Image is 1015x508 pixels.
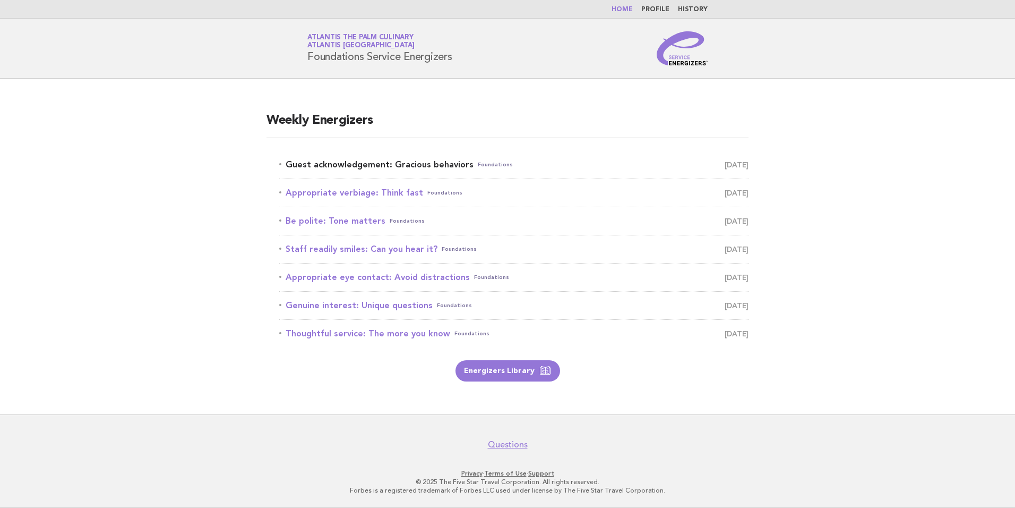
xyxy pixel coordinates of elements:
[183,469,832,478] p: · ·
[488,439,528,450] a: Questions
[266,112,749,138] h2: Weekly Energizers
[478,157,513,172] span: Foundations
[474,270,509,285] span: Foundations
[279,157,749,172] a: Guest acknowledgement: Gracious behaviorsFoundations [DATE]
[678,6,708,13] a: History
[612,6,633,13] a: Home
[461,470,483,477] a: Privacy
[442,242,477,257] span: Foundations
[455,360,560,382] a: Energizers Library
[725,214,749,228] span: [DATE]
[725,270,749,285] span: [DATE]
[307,43,415,49] span: Atlantis [GEOGRAPHIC_DATA]
[454,326,489,341] span: Foundations
[528,470,554,477] a: Support
[279,185,749,200] a: Appropriate verbiage: Think fastFoundations [DATE]
[725,298,749,313] span: [DATE]
[279,270,749,285] a: Appropriate eye contact: Avoid distractionsFoundations [DATE]
[725,157,749,172] span: [DATE]
[307,35,452,62] h1: Foundations Service Energizers
[183,486,832,495] p: Forbes is a registered trademark of Forbes LLC used under license by The Five Star Travel Corpora...
[307,34,415,49] a: Atlantis The Palm CulinaryAtlantis [GEOGRAPHIC_DATA]
[484,470,527,477] a: Terms of Use
[390,214,425,228] span: Foundations
[279,242,749,257] a: Staff readily smiles: Can you hear it?Foundations [DATE]
[183,478,832,486] p: © 2025 The Five Star Travel Corporation. All rights reserved.
[725,242,749,257] span: [DATE]
[279,298,749,313] a: Genuine interest: Unique questionsFoundations [DATE]
[437,298,472,313] span: Foundations
[427,185,462,200] span: Foundations
[657,31,708,65] img: Service Energizers
[279,326,749,341] a: Thoughtful service: The more you knowFoundations [DATE]
[279,214,749,228] a: Be polite: Tone mattersFoundations [DATE]
[641,6,669,13] a: Profile
[725,326,749,341] span: [DATE]
[725,185,749,200] span: [DATE]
